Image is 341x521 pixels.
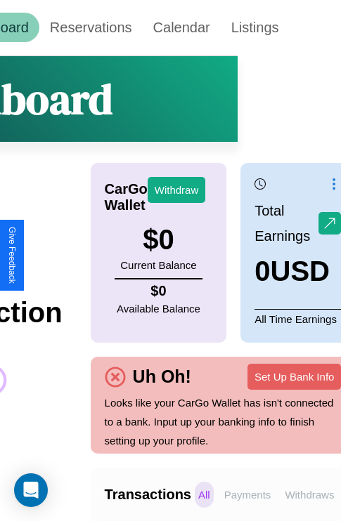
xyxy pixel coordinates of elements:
[255,309,341,329] p: All Time Earnings
[126,367,198,387] h4: Uh Oh!
[221,13,290,42] a: Listings
[195,482,214,508] p: All
[247,364,341,390] button: Set Up Bank Info
[148,177,206,203] button: Withdraw
[14,473,48,507] div: Open Intercom Messenger
[120,224,196,256] h3: $ 0
[105,487,191,503] h4: Transactions
[281,482,337,508] p: Withdraws
[120,256,196,275] p: Current Balance
[255,198,319,249] p: Total Earnings
[255,256,341,287] h3: 0 USD
[39,13,143,42] a: Reservations
[117,299,200,318] p: Available Balance
[105,181,148,213] h4: CarGo Wallet
[221,482,275,508] p: Payments
[7,227,17,284] div: Give Feedback
[117,283,200,299] h4: $ 0
[143,13,221,42] a: Calendar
